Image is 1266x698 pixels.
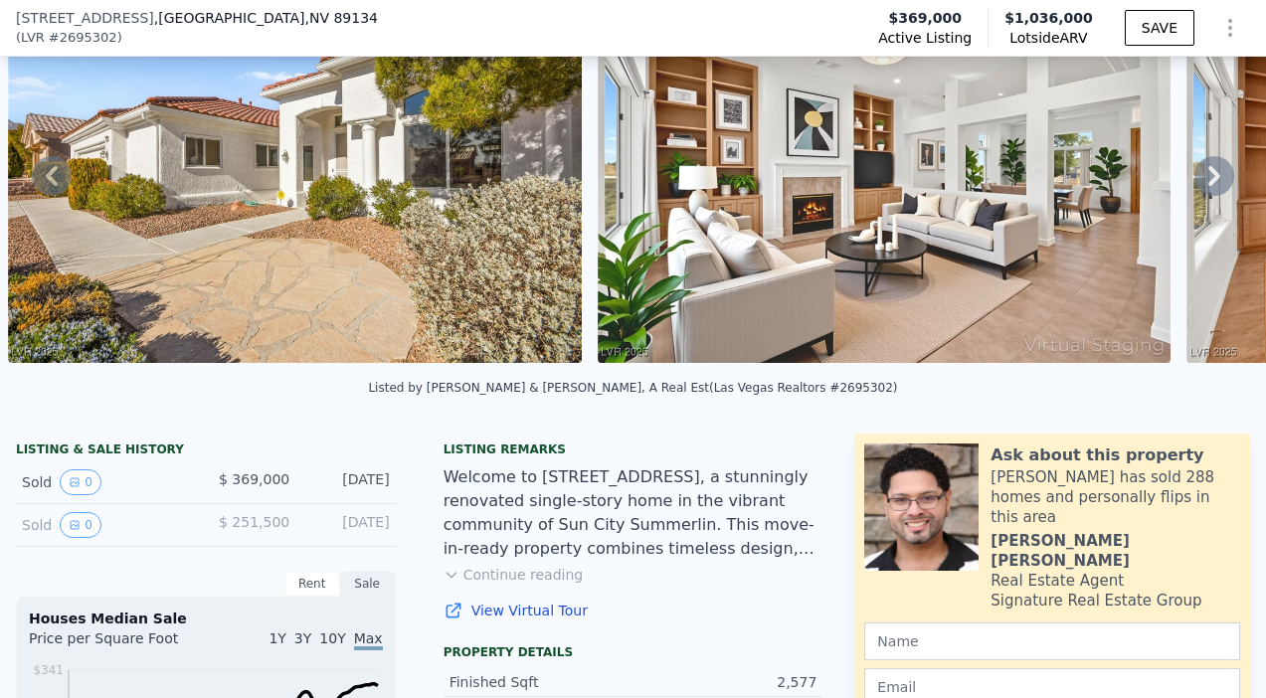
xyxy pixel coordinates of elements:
div: Sold [22,512,190,538]
div: Listing remarks [444,441,823,457]
div: ( ) [16,28,122,48]
div: Finished Sqft [450,672,633,692]
div: Listed by [PERSON_NAME] & [PERSON_NAME], A Real Est (Las Vegas Realtors #2695302) [368,381,897,395]
span: , [GEOGRAPHIC_DATA] [154,8,378,28]
span: $ 369,000 [219,471,289,487]
span: [STREET_ADDRESS] [16,8,154,28]
div: [DATE] [305,469,389,495]
button: View historical data [60,512,101,538]
div: Welcome to [STREET_ADDRESS], a stunningly renovated single-story home in the vibrant community of... [444,465,823,561]
div: Real Estate Agent [991,571,1124,591]
span: $369,000 [888,8,962,28]
span: # 2695302 [49,28,117,48]
div: [DATE] [305,512,389,538]
div: [PERSON_NAME] [PERSON_NAME] [991,531,1240,571]
div: Houses Median Sale [29,609,383,628]
div: Signature Real Estate Group [991,591,1201,611]
div: Sold [22,469,190,495]
div: Price per Square Foot [29,628,206,660]
input: Name [864,622,1240,660]
span: Max [354,630,383,650]
div: Property details [444,644,823,660]
span: Lotside ARV [1004,28,1093,48]
span: 1Y [269,630,285,646]
button: Continue reading [444,565,584,585]
span: 10Y [319,630,345,646]
span: Active Listing [878,28,972,48]
div: Rent [284,571,340,597]
div: Sale [340,571,396,597]
tspan: $341 [33,663,64,677]
div: LISTING & SALE HISTORY [16,441,396,461]
div: 2,577 [633,672,816,692]
a: View Virtual Tour [444,601,823,620]
button: View historical data [60,469,101,495]
span: LVR [21,28,45,48]
button: Show Options [1210,8,1250,48]
div: [PERSON_NAME] has sold 288 homes and personally flips in this area [991,467,1240,527]
button: SAVE [1125,10,1194,46]
div: Ask about this property [991,443,1203,467]
span: $1,036,000 [1004,10,1093,26]
span: 3Y [294,630,311,646]
span: , NV 89134 [304,10,378,26]
span: $ 251,500 [219,514,289,530]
